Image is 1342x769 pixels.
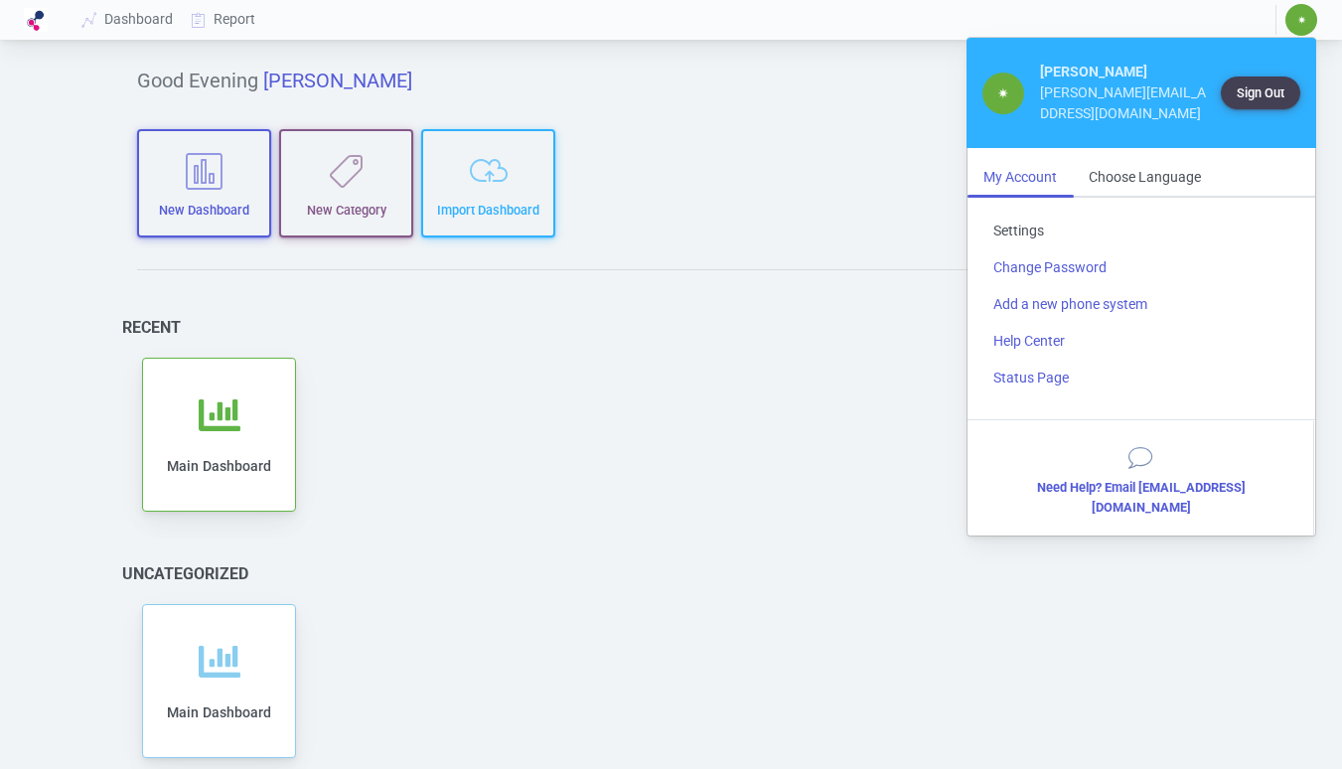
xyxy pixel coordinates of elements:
[183,1,265,38] a: Report
[122,318,181,337] h6: Recent
[977,323,1305,360] a: Help Center
[74,1,183,38] a: Dashboard
[1037,480,1246,514] b: Need Help? Email [EMAIL_ADDRESS][DOMAIN_NAME]
[1221,77,1300,109] button: Sign Out
[122,564,248,583] h6: Uncategorized
[977,360,1305,396] a: Status Page
[1284,3,1318,37] button: ✷
[167,704,271,720] span: Main Dashboard
[977,213,1305,249] a: Settings
[24,8,48,32] img: Logo
[167,458,271,474] span: Main Dashboard
[137,129,271,237] button: New Dashboard
[977,286,1305,323] a: Add a new phone system
[977,249,1305,286] a: Change Password
[421,129,555,237] button: Import Dashboard
[1040,62,1211,82] div: [PERSON_NAME]
[263,69,412,92] span: [PERSON_NAME]
[137,69,1205,92] h5: Good Evening
[279,129,413,237] button: New Category
[997,85,1009,101] span: ✷
[978,432,1302,525] button: Need Help? Email [EMAIL_ADDRESS][DOMAIN_NAME]
[1073,159,1217,196] div: Choose Language
[1040,82,1211,124] div: [PERSON_NAME][EMAIL_ADDRESS][DOMAIN_NAME]
[1297,14,1306,26] span: ✷
[968,159,1073,196] div: My Account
